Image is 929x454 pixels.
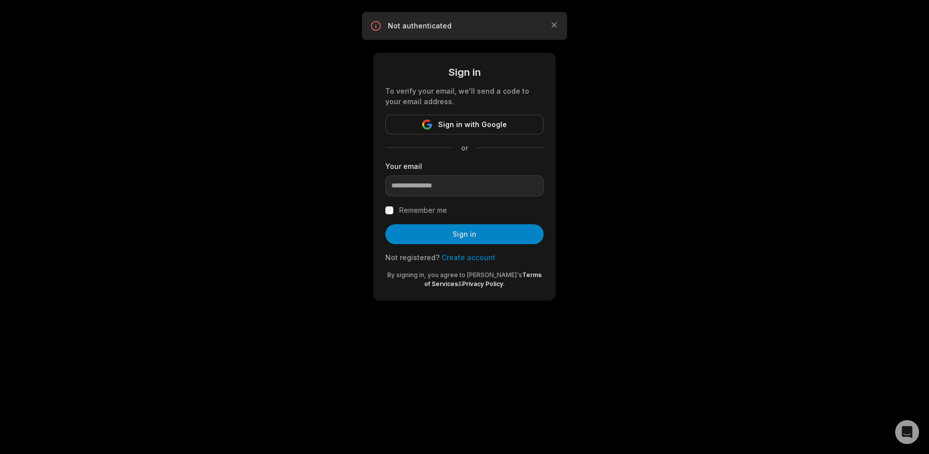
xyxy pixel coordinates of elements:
[387,271,522,279] span: By signing in, you agree to [PERSON_NAME]'s
[895,420,919,444] div: Open Intercom Messenger
[458,280,462,288] span: &
[399,204,447,216] label: Remember me
[385,86,544,107] div: To verify your email, we'll send a code to your email address.
[442,253,495,262] a: Create account
[385,65,544,80] div: Sign in
[385,224,544,244] button: Sign in
[503,280,505,288] span: .
[462,280,503,288] a: Privacy Policy
[385,161,544,171] label: Your email
[385,253,440,262] span: Not registered?
[388,21,541,31] p: Not authenticated
[424,271,542,288] a: Terms of Services
[385,115,544,135] button: Sign in with Google
[453,143,476,153] span: or
[438,119,507,131] span: Sign in with Google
